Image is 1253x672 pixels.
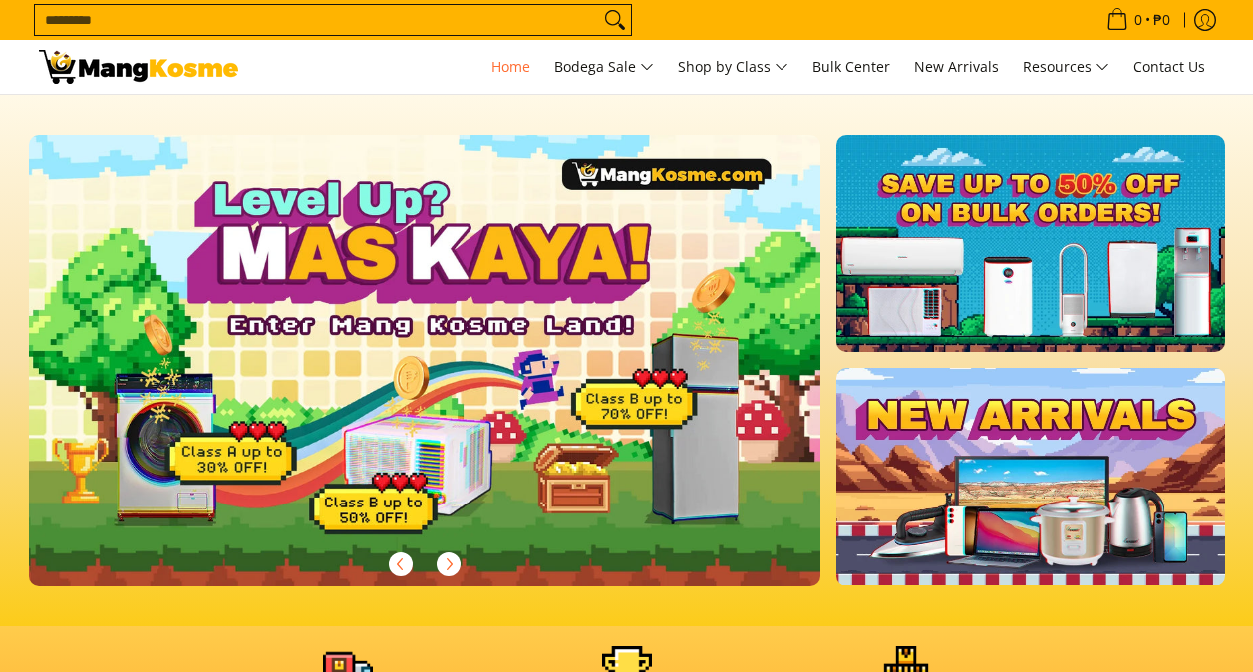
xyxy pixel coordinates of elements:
[1133,57,1205,76] span: Contact Us
[29,135,821,586] img: Gaming desktop banner
[812,57,890,76] span: Bulk Center
[1013,40,1119,94] a: Resources
[668,40,798,94] a: Shop by Class
[554,55,654,80] span: Bodega Sale
[481,40,540,94] a: Home
[544,40,664,94] a: Bodega Sale
[1123,40,1215,94] a: Contact Us
[427,542,470,586] button: Next
[1100,9,1176,31] span: •
[1150,13,1173,27] span: ₱0
[678,55,788,80] span: Shop by Class
[39,50,238,84] img: Mang Kosme: Your Home Appliances Warehouse Sale Partner!
[904,40,1009,94] a: New Arrivals
[1023,55,1109,80] span: Resources
[914,57,999,76] span: New Arrivals
[1131,13,1145,27] span: 0
[379,542,423,586] button: Previous
[258,40,1215,94] nav: Main Menu
[802,40,900,94] a: Bulk Center
[599,5,631,35] button: Search
[491,57,530,76] span: Home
